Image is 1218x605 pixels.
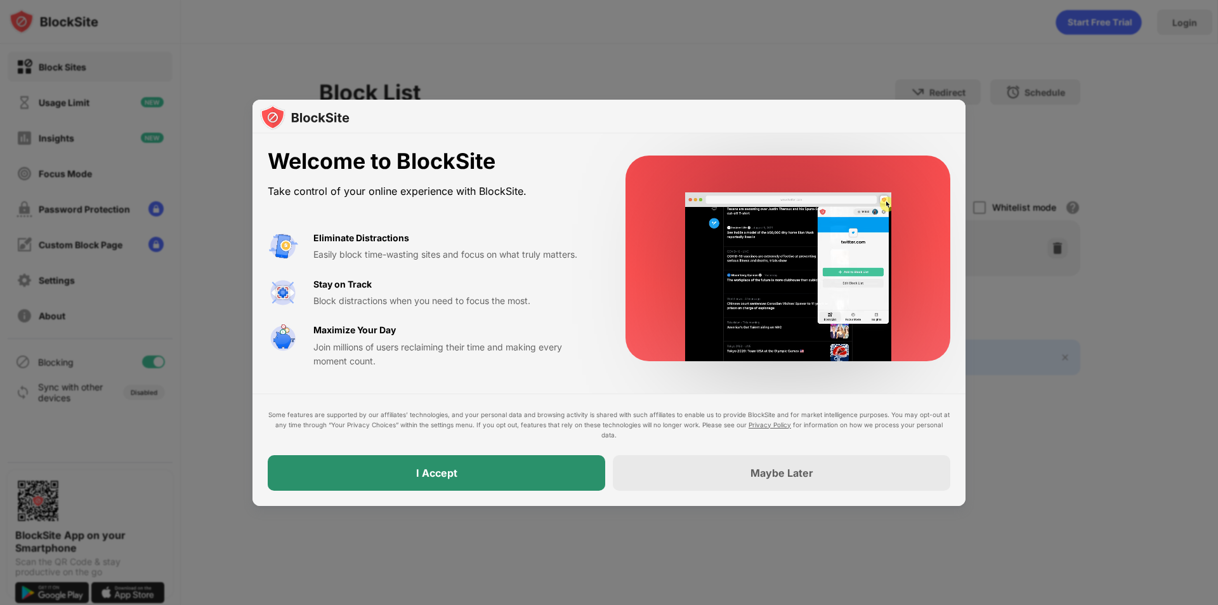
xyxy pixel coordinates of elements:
img: value-avoid-distractions.svg [268,231,298,262]
div: Eliminate Distractions [313,231,409,245]
a: Privacy Policy [749,421,791,429]
img: logo-blocksite.svg [260,105,350,130]
div: I Accept [416,467,457,479]
div: Welcome to BlockSite [268,149,595,175]
div: Easily block time-wasting sites and focus on what truly matters. [313,248,595,262]
div: Maybe Later [750,467,813,479]
div: Stay on Track [313,277,372,291]
div: Maximize Your Day [313,323,396,337]
div: Join millions of users reclaiming their time and making every moment count. [313,340,595,369]
div: Block distractions when you need to focus the most. [313,294,595,308]
img: value-focus.svg [268,277,298,308]
img: value-safe-time.svg [268,323,298,354]
div: Some features are supported by our affiliates’ technologies, and your personal data and browsing ... [268,409,950,440]
div: Take control of your online experience with BlockSite. [268,182,595,201]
